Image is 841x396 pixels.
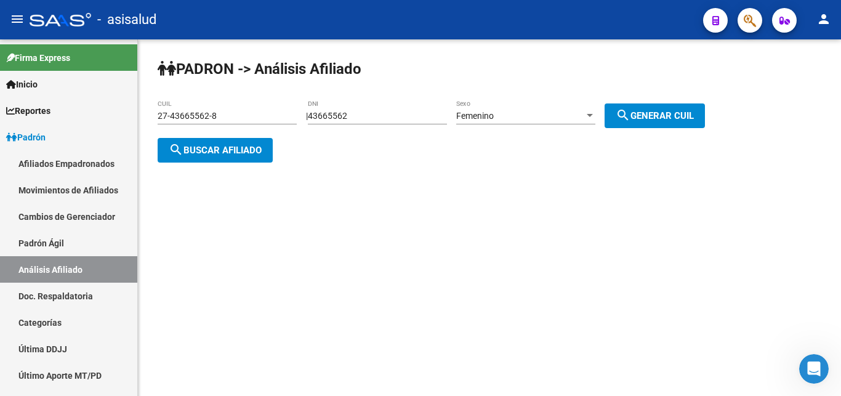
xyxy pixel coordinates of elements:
mat-icon: person [816,12,831,26]
span: Inicio [6,78,38,91]
span: - asisalud [97,6,156,33]
mat-icon: menu [10,12,25,26]
mat-icon: search [616,108,630,123]
span: Buscar afiliado [169,145,262,156]
strong: PADRON -> Análisis Afiliado [158,60,361,78]
span: Femenino [456,111,494,121]
span: Padrón [6,131,46,144]
span: Firma Express [6,51,70,65]
iframe: Intercom live chat [799,354,829,384]
div: | [306,111,714,121]
span: Reportes [6,104,50,118]
span: Generar CUIL [616,110,694,121]
button: Generar CUIL [605,103,705,128]
button: Buscar afiliado [158,138,273,163]
mat-icon: search [169,142,183,157]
